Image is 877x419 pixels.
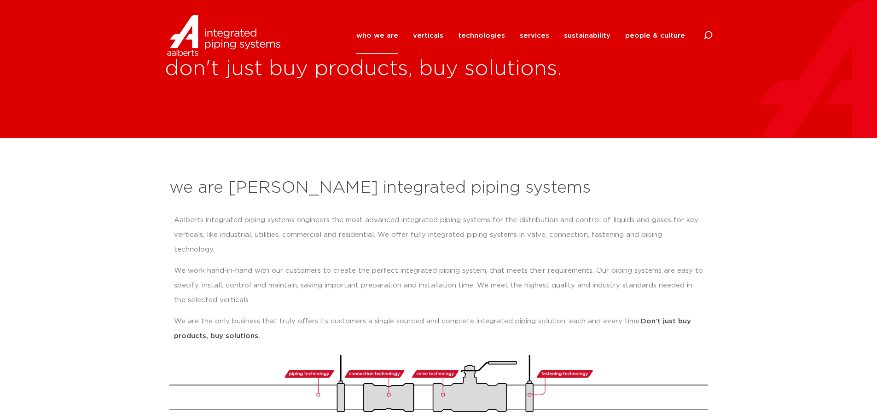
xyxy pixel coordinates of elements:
a: people & culture [625,17,685,54]
p: We are the only business that truly offers its customers a single sourced and complete integrated... [174,314,703,344]
a: technologies [458,17,505,54]
h2: we are [PERSON_NAME] integrated piping systems [169,177,708,199]
a: services [520,17,549,54]
a: who we are [356,17,398,54]
a: verticals [413,17,443,54]
p: Aalberts integrated piping systems engineers the most advanced integrated piping systems for the ... [174,213,703,257]
nav: Menu [356,17,685,54]
a: sustainability [564,17,610,54]
p: We work hand-in-hand with our customers to create the perfect integrated piping system, that meet... [174,264,703,308]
